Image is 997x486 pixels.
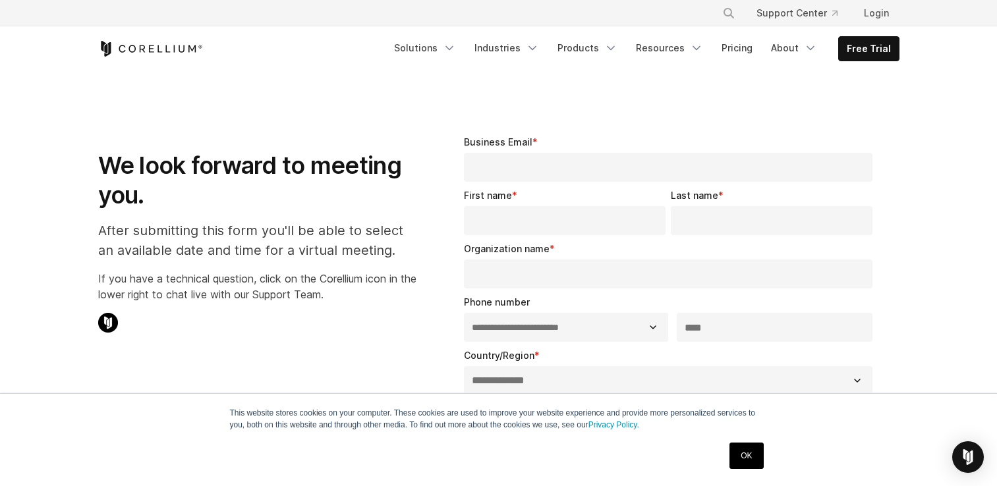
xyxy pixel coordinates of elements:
span: First name [464,190,512,201]
a: Products [550,36,625,60]
a: Login [853,1,899,25]
span: Business Email [464,136,532,148]
p: After submitting this form you'll be able to select an available date and time for a virtual meet... [98,221,416,260]
a: Support Center [746,1,848,25]
a: Solutions [386,36,464,60]
img: Corellium Chat Icon [98,313,118,333]
button: Search [717,1,741,25]
div: Open Intercom Messenger [952,441,984,473]
span: Country/Region [464,350,534,361]
div: Navigation Menu [386,36,899,61]
a: Resources [628,36,711,60]
p: If you have a technical question, click on the Corellium icon in the lower right to chat live wit... [98,271,416,302]
span: Last name [671,190,718,201]
a: About [763,36,825,60]
a: Free Trial [839,37,899,61]
a: OK [729,443,763,469]
a: Pricing [714,36,760,60]
a: Corellium Home [98,41,203,57]
div: Navigation Menu [706,1,899,25]
a: Privacy Policy. [588,420,639,429]
p: This website stores cookies on your computer. These cookies are used to improve your website expe... [230,407,768,431]
h1: We look forward to meeting you. [98,151,416,210]
a: Industries [467,36,547,60]
span: Organization name [464,243,550,254]
span: Phone number [464,296,530,308]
